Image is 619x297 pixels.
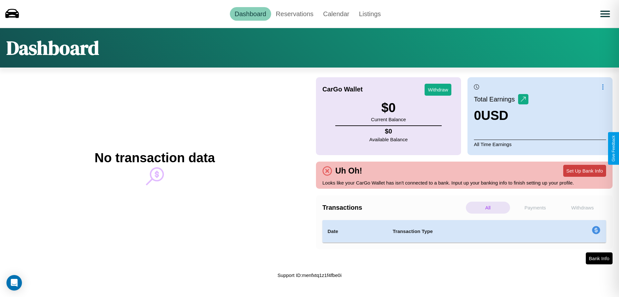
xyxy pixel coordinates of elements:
[560,202,604,214] p: Withdraws
[271,7,319,21] a: Reservations
[332,166,365,175] h4: Uh Oh!
[94,151,215,165] h2: No transaction data
[393,228,539,235] h4: Transaction Type
[474,140,606,149] p: All Time Earnings
[369,128,408,135] h4: $ 0
[354,7,386,21] a: Listings
[318,7,354,21] a: Calendar
[513,202,557,214] p: Payments
[328,228,382,235] h4: Date
[278,271,341,280] p: Support ID: menfxtq1z1f4fbe0i
[6,35,99,61] h1: Dashboard
[371,115,406,124] p: Current Balance
[322,204,464,211] h4: Transactions
[322,220,606,243] table: simple table
[474,108,528,123] h3: 0 USD
[6,275,22,291] div: Open Intercom Messenger
[596,5,614,23] button: Open menu
[474,93,518,105] p: Total Earnings
[322,178,606,187] p: Looks like your CarGo Wallet has isn't connected to a bank. Input up your banking info to finish ...
[369,135,408,144] p: Available Balance
[322,86,363,93] h4: CarGo Wallet
[425,84,451,96] button: Withdraw
[230,7,271,21] a: Dashboard
[563,165,606,177] button: Set Up Bank Info
[611,135,616,162] div: Give Feedback
[586,252,613,264] button: Bank Info
[466,202,510,214] p: All
[371,101,406,115] h3: $ 0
